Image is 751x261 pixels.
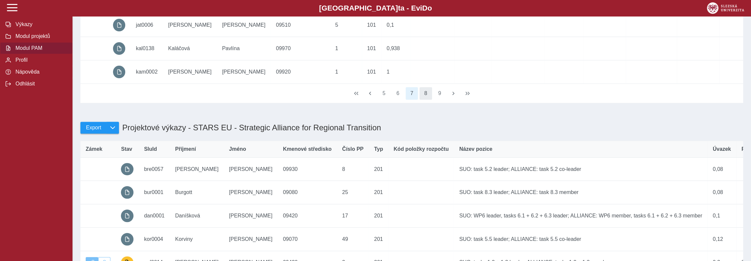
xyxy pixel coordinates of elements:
td: 201 [369,181,388,204]
span: Export [86,125,101,131]
button: 8 [419,87,432,100]
td: [PERSON_NAME] [224,204,278,228]
td: SUO: task 5.5 leader; ALLIANCE: task 5.5 co-leader [454,227,707,251]
td: kal0138 [130,37,163,60]
button: prázdný [121,233,133,245]
td: kam0002 [130,60,163,83]
td: [PERSON_NAME] [163,60,217,83]
td: 49 [337,227,369,251]
td: 5 [330,14,362,37]
td: 0,08 [708,157,736,181]
span: SluId [144,146,157,152]
td: jat0006 [130,14,163,37]
span: Výkazy [14,21,67,27]
td: dan0001 [139,204,170,228]
td: 1 [330,60,362,83]
td: [PERSON_NAME] [217,60,271,83]
span: o [427,4,432,12]
td: 0,938 [381,37,410,60]
button: 7 [406,87,418,100]
td: Daníšková [170,204,224,228]
td: 101 [362,60,381,83]
span: Název pozice [459,146,492,152]
td: 17 [337,204,369,228]
td: 09080 [278,181,337,204]
span: Kód položky rozpočtu [393,146,448,152]
button: prázdný [113,42,126,55]
td: 0,1 [381,14,410,37]
span: Číslo PP [342,146,363,152]
td: 09420 [278,204,337,228]
td: 09070 [278,227,337,251]
td: [PERSON_NAME] [224,181,278,204]
span: Jméno [229,146,246,152]
span: Nápověda [14,69,67,75]
td: 0,1 [708,204,736,228]
button: prázdný [121,186,133,199]
span: Profil [14,57,67,63]
td: SUO: WP6 leader, tasks 6.1 + 6.2 + 6.3 leader; ALLIANCE: WP6 member, tasks 6.1 + 6.2 + 6.3 member [454,204,707,228]
span: Typ [374,146,383,152]
td: 201 [369,227,388,251]
span: Modul projektů [14,33,67,39]
td: [PERSON_NAME] [217,14,271,37]
td: 101 [362,14,381,37]
td: [PERSON_NAME] [163,14,217,37]
span: Příjmení [175,146,196,152]
button: prázdný [113,19,126,31]
span: D [422,4,427,12]
td: bur0001 [139,181,170,204]
td: 201 [369,157,388,181]
td: Burgott [170,181,224,204]
button: prázdný [121,210,133,222]
span: Stav [121,146,132,152]
button: 6 [391,87,404,100]
td: 09510 [271,14,330,37]
h1: Projektové výkazy - STARS EU - Strategic Alliance for Regional Transition [119,120,381,136]
span: Zámek [86,146,102,152]
button: prázdný [121,163,133,176]
td: 09920 [271,60,330,83]
button: 5 [378,87,390,100]
td: SUO: task 8.3 leader; ALLIANCE: task 8.3 member [454,181,707,204]
td: [PERSON_NAME] [224,227,278,251]
td: Kaláčová [163,37,217,60]
td: 09930 [278,157,337,181]
td: [PERSON_NAME] [224,157,278,181]
td: 1 [330,37,362,60]
td: 101 [362,37,381,60]
button: 9 [433,87,446,100]
td: 201 [369,204,388,228]
td: 8 [337,157,369,181]
span: t [398,4,400,12]
td: SUO: task 5.2 leader; ALLIANCE: task 5.2 co-leader [454,157,707,181]
button: Export [80,122,106,134]
button: prázdný [113,66,126,78]
span: Úvazek [713,146,731,152]
b: [GEOGRAPHIC_DATA] a - Evi [20,4,731,13]
td: Korviny [170,227,224,251]
td: 09970 [271,37,330,60]
td: kor0004 [139,227,170,251]
span: Odhlásit [14,81,67,87]
td: Pavlína [217,37,271,60]
span: Kmenové středisko [283,146,332,152]
td: 0,08 [708,181,736,204]
td: 25 [337,181,369,204]
td: 0,12 [708,227,736,251]
td: [PERSON_NAME] [170,157,224,181]
span: Modul PAM [14,45,67,51]
td: 1 [381,60,410,83]
img: logo_web_su.png [707,2,744,14]
td: bre0057 [139,157,170,181]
